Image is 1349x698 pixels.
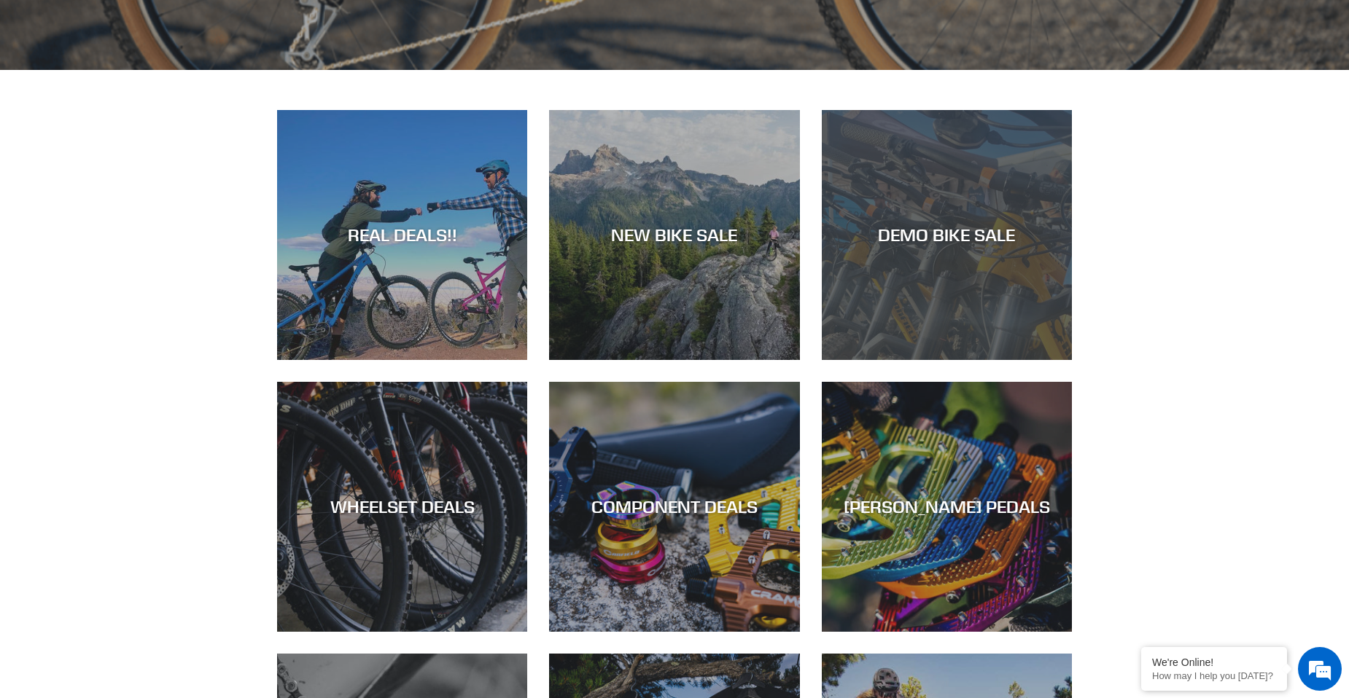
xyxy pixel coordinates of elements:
textarea: Type your message and hit 'Enter' [7,398,278,449]
div: NEW BIKE SALE [549,224,799,246]
a: DEMO BIKE SALE [822,110,1072,360]
a: COMPONENT DEALS [549,382,799,632]
div: WHEELSET DEALS [277,496,527,517]
a: NEW BIKE SALE [549,110,799,360]
img: d_696896380_company_1647369064580_696896380 [47,73,83,109]
div: [PERSON_NAME] PEDALS [822,496,1072,517]
a: WHEELSET DEALS [277,382,527,632]
div: Chat with us now [98,82,267,101]
div: We're Online! [1152,656,1276,668]
div: Navigation go back [16,80,38,102]
div: COMPONENT DEALS [549,496,799,517]
div: Minimize live chat window [239,7,274,42]
div: DEMO BIKE SALE [822,224,1072,246]
p: How may I help you today? [1152,670,1276,681]
div: REAL DEALS!! [277,224,527,246]
a: [PERSON_NAME] PEDALS [822,382,1072,632]
span: We're online! [85,184,201,331]
a: REAL DEALS!! [277,110,527,360]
